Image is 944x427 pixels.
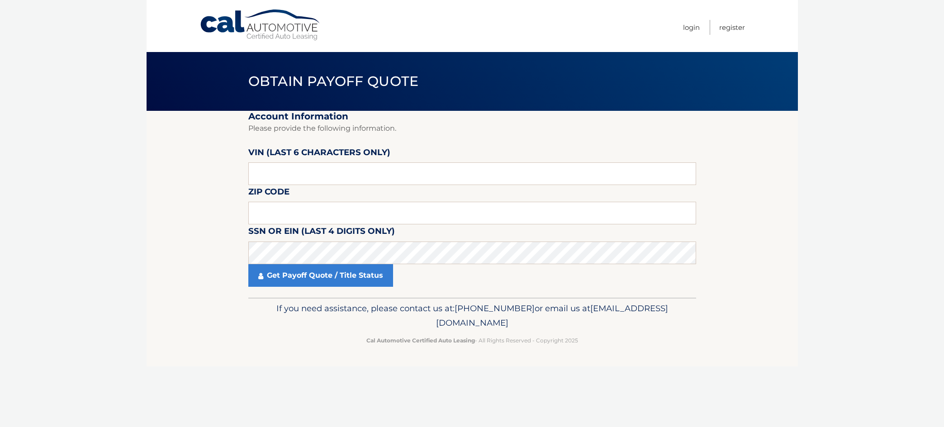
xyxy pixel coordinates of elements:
span: [PHONE_NUMBER] [455,303,535,313]
a: Get Payoff Quote / Title Status [248,264,393,287]
label: VIN (last 6 characters only) [248,146,390,162]
strong: Cal Automotive Certified Auto Leasing [366,337,475,344]
a: Login [683,20,700,35]
label: SSN or EIN (last 4 digits only) [248,224,395,241]
span: Obtain Payoff Quote [248,73,419,90]
p: If you need assistance, please contact us at: or email us at [254,301,690,330]
a: Cal Automotive [199,9,322,41]
label: Zip Code [248,185,289,202]
p: Please provide the following information. [248,122,696,135]
a: Register [719,20,745,35]
h2: Account Information [248,111,696,122]
p: - All Rights Reserved - Copyright 2025 [254,336,690,345]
